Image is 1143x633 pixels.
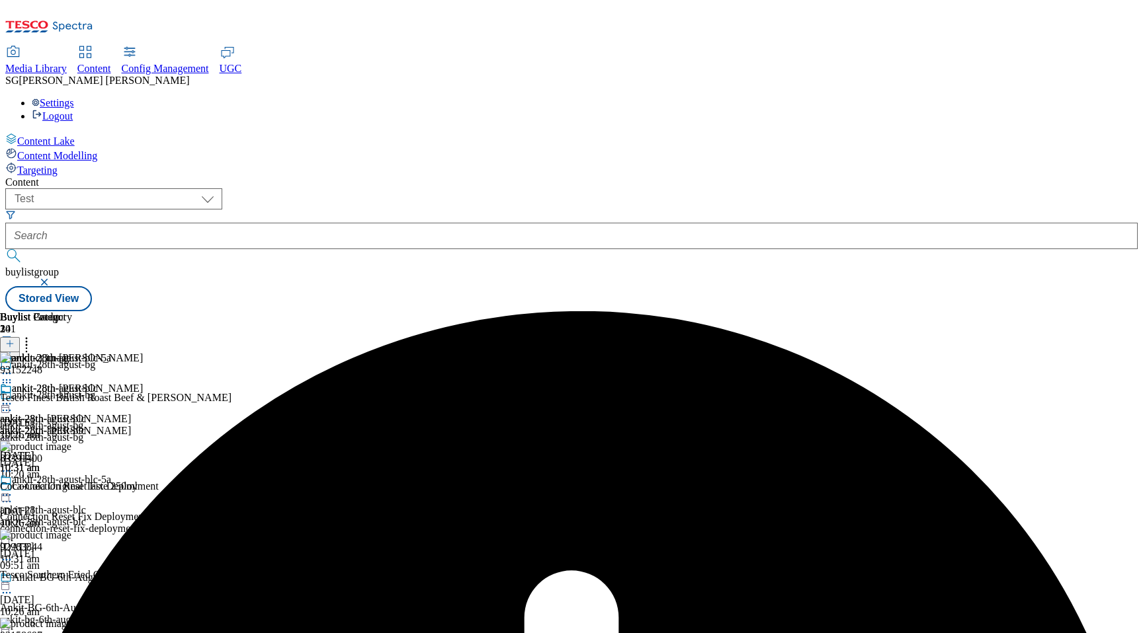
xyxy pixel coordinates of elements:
[220,63,242,74] span: UGC
[17,135,75,147] span: Content Lake
[77,47,111,75] a: Content
[122,47,209,75] a: Config Management
[17,165,58,176] span: Targeting
[32,110,73,122] a: Logout
[5,147,1138,162] a: Content Modelling
[5,133,1138,147] a: Content Lake
[5,162,1138,176] a: Targeting
[32,97,74,108] a: Settings
[5,266,59,278] span: buylistgroup
[5,176,1138,188] div: Content
[5,75,19,86] span: SG
[5,47,67,75] a: Media Library
[5,286,92,311] button: Stored View
[77,63,111,74] span: Content
[220,47,242,75] a: UGC
[5,209,16,220] svg: Search Filters
[5,223,1138,249] input: Search
[19,75,189,86] span: [PERSON_NAME] [PERSON_NAME]
[17,150,97,161] span: Content Modelling
[122,63,209,74] span: Config Management
[5,63,67,74] span: Media Library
